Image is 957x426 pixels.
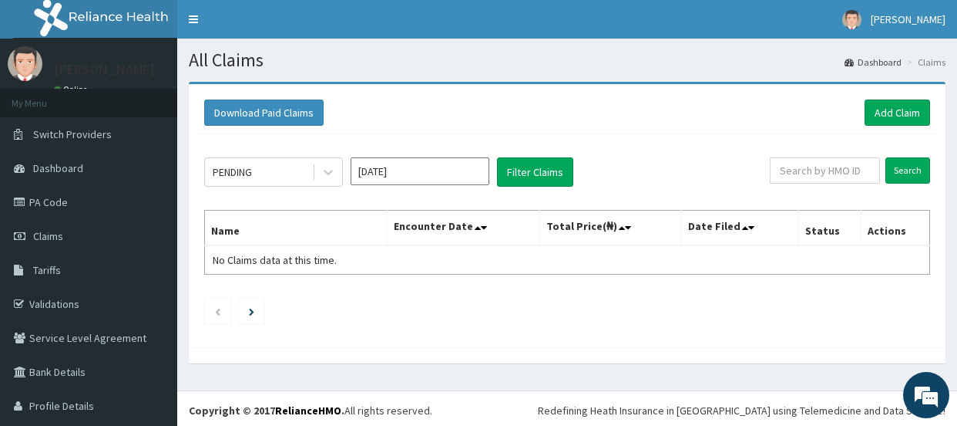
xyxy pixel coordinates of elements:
[871,12,945,26] span: [PERSON_NAME]
[538,403,945,418] div: Redefining Heath Insurance in [GEOGRAPHIC_DATA] using Telemedicine and Data Science!
[33,161,83,175] span: Dashboard
[351,157,489,185] input: Select Month and Year
[903,56,945,69] li: Claims
[770,157,880,184] input: Search by HMO ID
[842,10,861,29] img: User Image
[204,100,324,126] button: Download Paid Claims
[275,404,341,418] a: RelianceHMO
[885,157,930,184] input: Search
[214,304,221,318] a: Previous page
[205,211,388,246] th: Name
[33,229,63,243] span: Claims
[213,253,337,267] span: No Claims data at this time.
[249,304,254,318] a: Next page
[388,211,540,246] th: Encounter Date
[213,164,252,180] div: PENDING
[845,56,902,69] a: Dashboard
[8,46,42,81] img: User Image
[681,211,798,246] th: Date Filed
[865,100,930,126] a: Add Claim
[798,211,861,246] th: Status
[54,63,155,76] p: [PERSON_NAME]
[861,211,930,246] th: Actions
[497,157,573,187] button: Filter Claims
[189,404,344,418] strong: Copyright © 2017 .
[540,211,682,246] th: Total Price(₦)
[54,84,91,95] a: Online
[33,127,112,141] span: Switch Providers
[33,263,61,277] span: Tariffs
[189,50,945,70] h1: All Claims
